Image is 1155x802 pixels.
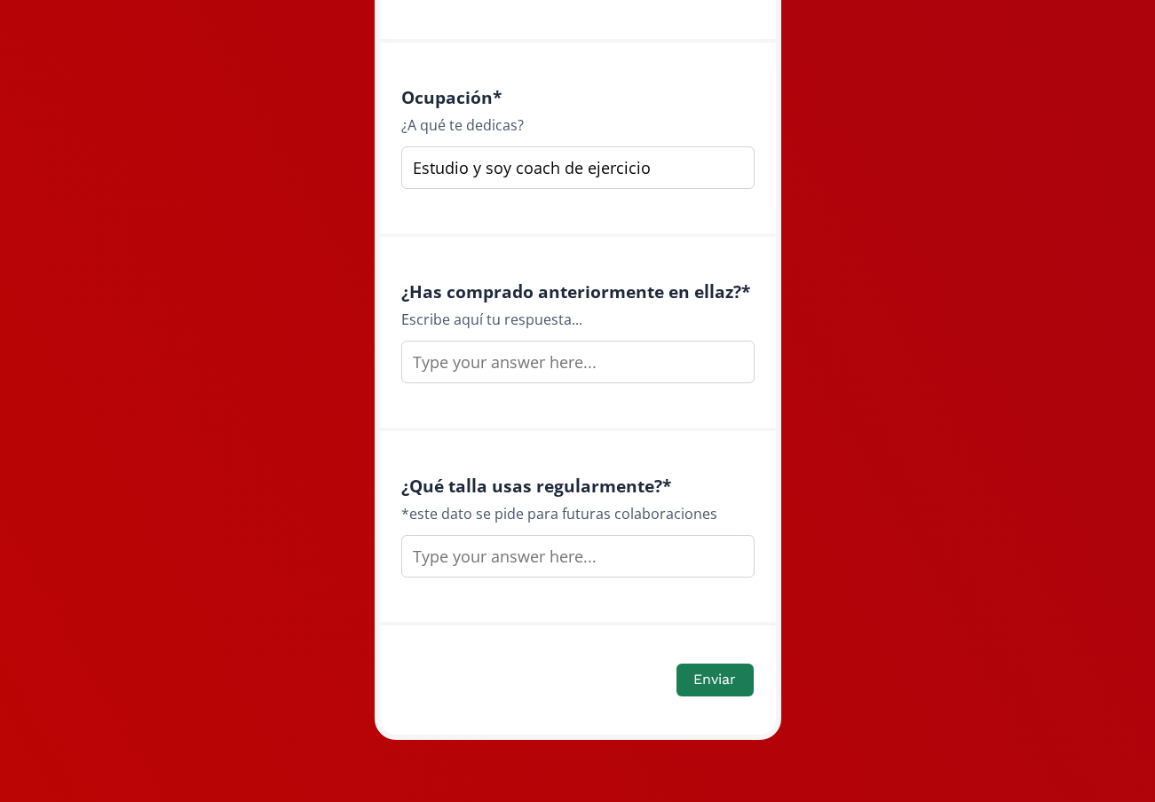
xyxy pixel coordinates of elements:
[676,664,753,696] button: Enviar
[401,476,755,496] h4: ¿Qué talla usas regularmente? *
[401,309,755,330] div: Escribe aquí tu respuesta...
[401,341,755,383] input: Type your answer here...
[401,114,755,136] div: ¿A qué te dedicas?
[401,535,755,578] input: Type your answer here...
[401,87,755,107] h4: Ocupación *
[401,281,755,302] h4: ¿Has comprado anteriormente en ellaz? *
[401,146,755,189] input: Type your answer here...
[401,503,755,524] div: *este dato se pide para futuras colaboraciones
